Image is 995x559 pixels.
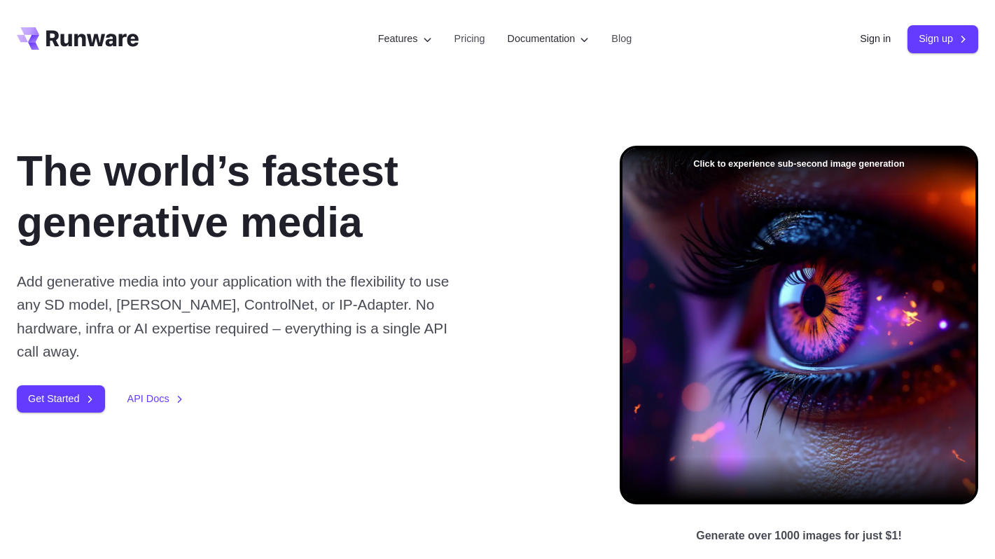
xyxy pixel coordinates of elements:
a: Blog [611,31,632,47]
a: Get Started [17,385,105,413]
label: Documentation [508,31,590,47]
h1: The world’s fastest generative media [17,146,575,247]
p: Add generative media into your application with the flexibility to use any SD model, [PERSON_NAME... [17,270,464,363]
a: Go to / [17,27,139,50]
a: API Docs [127,391,183,407]
p: Generate over 1000 images for just $1! [696,527,901,545]
a: Sign in [860,31,891,47]
a: Pricing [454,31,485,47]
label: Features [378,31,432,47]
a: Sign up [907,25,978,53]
